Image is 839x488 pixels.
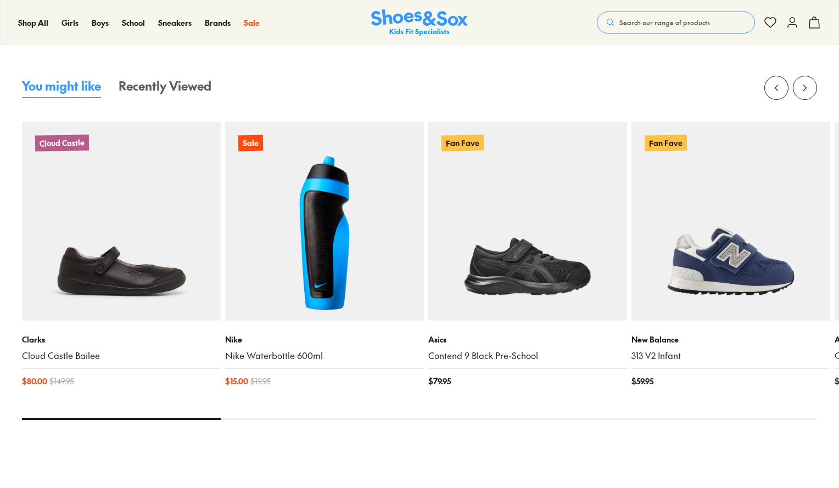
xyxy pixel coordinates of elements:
[631,334,830,345] p: New Balance
[631,375,653,387] span: $ 59.95
[61,17,79,29] a: Girls
[371,9,468,36] img: SNS_Logo_Responsive.svg
[428,334,627,345] p: Asics
[225,375,248,387] span: $ 15.00
[22,122,221,321] a: Cloud Castle
[428,350,627,362] a: Contend 9 Black Pre-School
[645,134,687,151] p: Fan Fave
[49,375,74,387] span: $ 149.95
[119,77,211,98] button: Recently Viewed
[244,17,260,29] a: Sale
[205,17,231,28] span: Brands
[22,77,101,98] button: You might like
[619,18,710,27] span: Search our range of products
[225,350,424,362] a: Nike Waterbottle 600ml
[428,375,451,387] span: $ 79.95
[35,134,89,152] p: Cloud Castle
[18,17,48,28] span: Shop All
[244,17,260,28] span: Sale
[205,17,231,29] a: Brands
[225,334,424,345] p: Nike
[441,134,484,151] p: Fan Fave
[122,17,145,28] span: School
[22,375,47,387] span: $ 80.00
[238,135,263,152] p: Sale
[92,17,109,28] span: Boys
[250,375,271,387] span: $ 19.95
[92,17,109,29] a: Boys
[22,350,221,362] a: Cloud Castle Bailee
[22,334,221,345] p: Clarks
[61,17,79,28] span: Girls
[18,17,48,29] a: Shop All
[371,9,468,36] a: Shoes & Sox
[122,17,145,29] a: School
[597,12,755,33] button: Search our range of products
[631,350,830,362] a: 313 V2 Infant
[158,17,192,28] span: Sneakers
[158,17,192,29] a: Sneakers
